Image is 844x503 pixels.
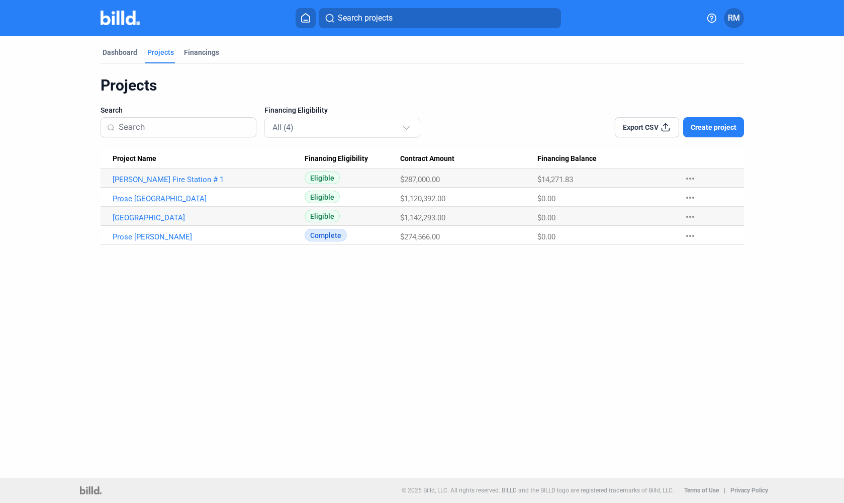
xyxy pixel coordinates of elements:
span: Financing Balance [537,154,597,163]
mat-icon: more_horiz [684,230,696,242]
span: Eligible [305,172,340,184]
div: Financing Balance [537,154,675,163]
div: Projects [101,76,744,95]
span: $0.00 [537,213,555,222]
span: Complete [305,229,347,241]
div: Financings [184,47,219,57]
span: Eligible [305,210,340,222]
a: [GEOGRAPHIC_DATA] [113,213,305,222]
p: © 2025 Billd, LLC. All rights reserved. BILLD and the BILLD logo are registered trademarks of Bil... [402,487,674,494]
span: $0.00 [537,232,555,241]
mat-icon: more_horiz [684,192,696,204]
div: Projects [147,47,174,57]
a: Prose [GEOGRAPHIC_DATA] [113,194,305,203]
mat-select-trigger: All (4) [272,123,294,132]
mat-icon: more_horiz [684,211,696,223]
button: RM [724,8,744,28]
span: $0.00 [537,194,555,203]
span: $1,120,392.00 [400,194,445,203]
button: Search projects [319,8,561,28]
b: Privacy Policy [730,487,768,494]
a: Prose [PERSON_NAME] [113,232,305,241]
span: Search projects [338,12,393,24]
span: Financing Eligibility [305,154,368,163]
span: $1,142,293.00 [400,213,445,222]
b: Terms of Use [684,487,719,494]
img: Billd Company Logo [101,11,140,25]
input: Search [119,117,250,138]
span: RM [728,12,740,24]
span: Contract Amount [400,154,454,163]
span: Export CSV [623,122,659,132]
button: Export CSV [615,117,679,137]
span: Financing Eligibility [264,105,328,115]
a: [PERSON_NAME] Fire Station # 1 [113,175,305,184]
p: | [724,487,725,494]
span: Create project [691,122,736,132]
span: $274,566.00 [400,232,440,241]
span: Eligible [305,191,340,203]
span: $14,271.83 [537,175,573,184]
div: Financing Eligibility [305,154,400,163]
div: Project Name [113,154,305,163]
img: logo [80,486,102,494]
span: Project Name [113,154,156,163]
div: Contract Amount [400,154,537,163]
button: Create project [683,117,744,137]
div: Dashboard [103,47,137,57]
span: $287,000.00 [400,175,440,184]
span: Search [101,105,123,115]
mat-icon: more_horiz [684,173,696,185]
